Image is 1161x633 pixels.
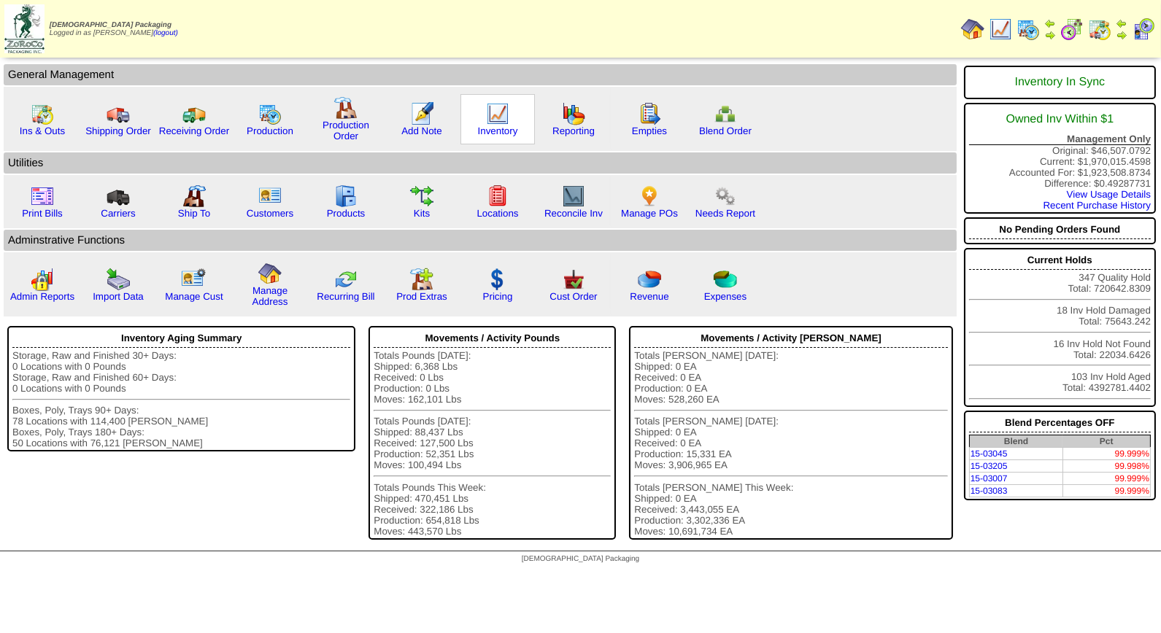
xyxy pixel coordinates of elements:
a: Revenue [630,291,668,302]
img: calendarinout.gif [31,102,54,125]
img: home.gif [258,262,282,285]
img: pie_chart2.png [714,268,737,291]
div: Inventory Aging Summary [12,329,350,348]
img: cabinet.gif [334,185,358,208]
img: pie_chart.png [638,268,661,291]
a: Blend Order [699,125,752,136]
a: Admin Reports [10,291,74,302]
a: Cust Order [549,291,597,302]
img: graph2.png [31,268,54,291]
a: Ins & Outs [20,125,65,136]
img: calendarprod.gif [258,102,282,125]
img: truck3.gif [107,185,130,208]
td: General Management [4,64,957,85]
img: workflow.gif [410,185,433,208]
a: Recent Purchase History [1044,200,1151,211]
a: View Usage Details [1067,189,1151,200]
td: 99.999% [1062,485,1150,497]
a: Reconcile Inv [544,208,603,219]
img: invoice2.gif [31,185,54,208]
th: Blend [969,435,1062,448]
a: 15-03083 [971,486,1008,496]
td: Utilities [4,152,957,174]
img: cust_order.png [562,268,585,291]
img: graph.gif [562,102,585,125]
div: Original: $46,507.0792 Current: $1,970,015.4598 Accounted For: $1,923,508.8734 Difference: $0.492... [964,103,1156,214]
a: Manage Cust [165,291,223,302]
img: arrowright.gif [1044,29,1056,41]
a: 15-03007 [971,473,1008,484]
a: Manage Address [252,285,288,307]
div: No Pending Orders Found [969,220,1151,239]
span: [DEMOGRAPHIC_DATA] Packaging [522,555,639,563]
img: orders.gif [410,102,433,125]
img: calendarcustomer.gif [1132,18,1155,41]
div: Movements / Activity Pounds [374,329,611,348]
img: workflow.png [714,185,737,208]
img: factory.gif [334,96,358,120]
a: Reporting [552,125,595,136]
a: Pricing [483,291,513,302]
a: 15-03205 [971,461,1008,471]
td: 99.998% [1062,460,1150,473]
div: Totals [PERSON_NAME] [DATE]: Shipped: 0 EA Received: 0 EA Production: 0 EA Moves: 528,260 EA Tota... [634,350,947,537]
img: dollar.gif [486,268,509,291]
a: Empties [632,125,667,136]
a: Products [327,208,366,219]
a: Shipping Order [85,125,151,136]
div: Blend Percentages OFF [969,413,1151,432]
a: Manage POs [621,208,678,219]
a: Print Bills [22,208,63,219]
img: calendarprod.gif [1017,18,1040,41]
img: prodextras.gif [410,268,433,291]
img: line_graph2.gif [562,185,585,208]
img: truck.gif [107,102,130,125]
th: Pct [1062,435,1150,448]
a: Locations [477,208,518,219]
div: Movements / Activity [PERSON_NAME] [634,329,947,348]
a: Receiving Order [159,125,229,136]
div: Storage, Raw and Finished 30+ Days: 0 Locations with 0 Pounds Storage, Raw and Finished 60+ Days:... [12,350,350,448]
img: managecust.png [181,268,208,291]
a: Import Data [93,291,144,302]
td: 99.999% [1062,448,1150,460]
img: calendarblend.gif [1060,18,1084,41]
div: Owned Inv Within $1 [969,106,1151,133]
a: Carriers [101,208,135,219]
img: home.gif [961,18,984,41]
a: Production Order [323,120,369,141]
td: 99.999% [1062,473,1150,485]
a: Kits [414,208,430,219]
img: factory2.gif [182,185,206,208]
td: Adminstrative Functions [4,230,957,251]
span: [DEMOGRAPHIC_DATA] Packaging [50,21,171,29]
a: Ship To [178,208,210,219]
a: (logout) [153,29,178,37]
a: Expenses [704,291,747,302]
img: line_graph.gif [486,102,509,125]
img: zoroco-logo-small.webp [4,4,45,53]
img: arrowleft.gif [1116,18,1127,29]
a: Inventory [478,125,518,136]
div: 347 Quality Hold Total: 720642.8309 18 Inv Hold Damaged Total: 75643.242 16 Inv Hold Not Found To... [964,248,1156,407]
a: Add Note [401,125,442,136]
span: Logged in as [PERSON_NAME] [50,21,178,37]
img: import.gif [107,268,130,291]
img: arrowleft.gif [1044,18,1056,29]
div: Current Holds [969,251,1151,270]
img: truck2.gif [182,102,206,125]
a: Needs Report [695,208,755,219]
img: workorder.gif [638,102,661,125]
img: network.png [714,102,737,125]
a: 15-03045 [971,448,1008,459]
img: calendarinout.gif [1088,18,1111,41]
a: Prod Extras [396,291,447,302]
img: line_graph.gif [989,18,1012,41]
img: customers.gif [258,185,282,208]
img: arrowright.gif [1116,29,1127,41]
img: reconcile.gif [334,268,358,291]
div: Management Only [969,133,1151,145]
div: Totals Pounds [DATE]: Shipped: 6,368 Lbs Received: 0 Lbs Production: 0 Lbs Moves: 162,101 Lbs Tot... [374,350,611,537]
img: po.png [638,185,661,208]
a: Recurring Bill [317,291,374,302]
